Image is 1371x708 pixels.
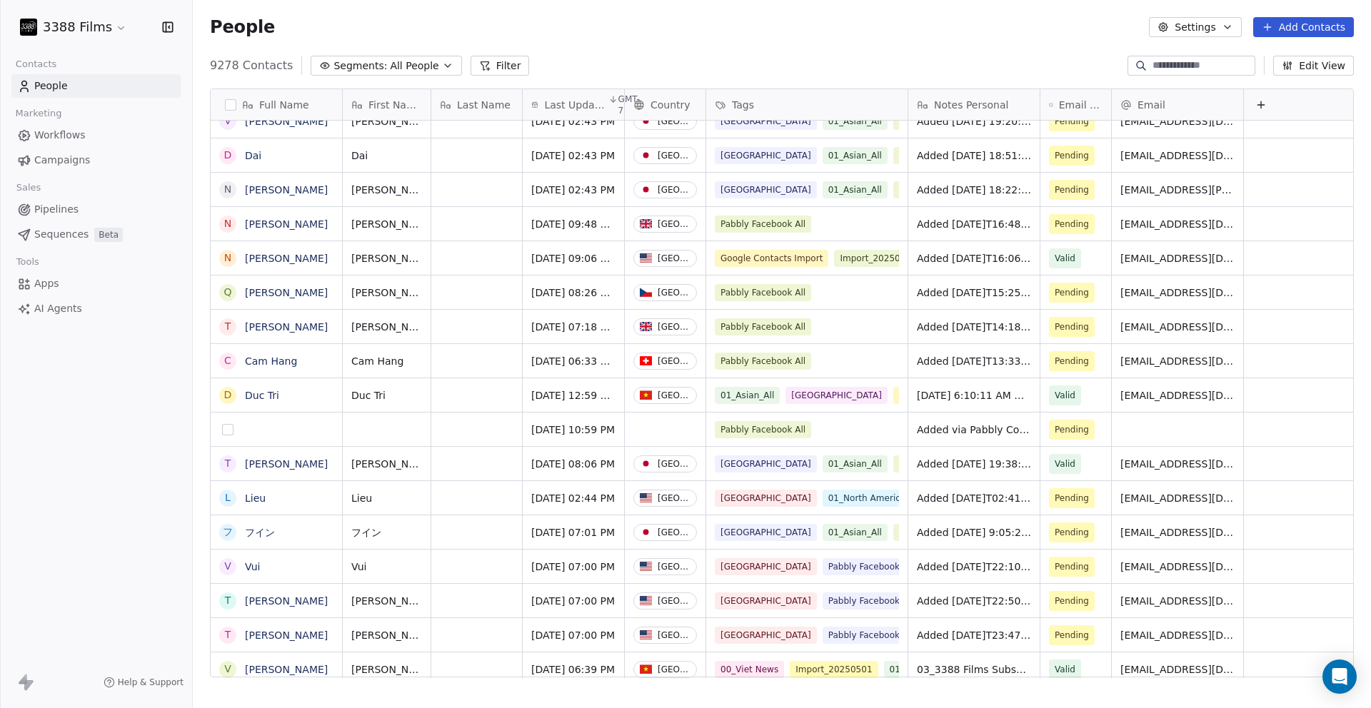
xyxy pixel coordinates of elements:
span: 3388 Films [43,18,112,36]
span: [GEOGRAPHIC_DATA] [715,558,817,575]
span: Pending [1055,525,1089,540]
span: Workflows [34,128,86,143]
span: Pabbly Facebook All [715,216,811,233]
div: [GEOGRAPHIC_DATA] [658,185,690,195]
span: Pabbly Facebook US [823,558,920,575]
a: People [11,74,181,98]
span: First Name [368,98,422,112]
span: 01_Asian_All [823,181,888,198]
span: [DATE] 06:39 PM [531,662,616,677]
span: 01_Asian_All [823,113,888,130]
div: grid [211,121,343,678]
span: Pending [1055,217,1089,231]
div: [GEOGRAPHIC_DATA] [658,322,690,332]
span: [PERSON_NAME] [351,662,422,677]
span: [GEOGRAPHIC_DATA] [715,592,817,610]
span: [EMAIL_ADDRESS][DOMAIN_NAME] [1120,114,1235,128]
button: Edit View [1273,56,1354,76]
span: Marketing [9,103,68,124]
span: Import_20250501 [790,661,878,678]
div: Tags [706,89,908,120]
span: [GEOGRAPHIC_DATA] [715,524,817,541]
span: [EMAIL_ADDRESS][DOMAIN_NAME] [1120,594,1235,608]
span: Added [DATE]T16:48:38+0000 via Pabbly Connect, Location Country: [GEOGRAPHIC_DATA], Facebook Lead... [917,217,1031,231]
button: Settings [1149,17,1241,37]
span: [PERSON_NAME] [351,183,422,197]
div: [GEOGRAPHIC_DATA] [658,562,690,572]
span: Added [DATE]T15:25:48+0000 via Pabbly Connect, Location Country: [GEOGRAPHIC_DATA], Facebook Lead... [917,285,1031,300]
div: D [224,388,232,403]
span: Pabbly Website [893,113,970,130]
span: Country [651,98,690,112]
a: Dai [245,150,261,161]
div: [GEOGRAPHIC_DATA] [658,459,690,469]
span: [EMAIL_ADDRESS][PERSON_NAME][DOMAIN_NAME] [1120,183,1235,197]
button: Add Contacts [1253,17,1354,37]
span: Last Updated Date [544,98,605,112]
div: [GEOGRAPHIC_DATA] [658,288,690,298]
span: [GEOGRAPHIC_DATA] [715,627,817,644]
span: [DATE] 08:26 AM [531,285,616,300]
span: Valid [1055,251,1075,265]
span: Segments: [333,59,387,74]
span: [PERSON_NAME] [351,594,422,608]
span: Added [DATE]T13:33:20+0000 via Pabbly Connect, Location Country: [GEOGRAPHIC_DATA], Facebook Lead... [917,354,1031,368]
span: Cam Hang [351,354,422,368]
span: Email Verification Status [1059,98,1103,112]
span: People [34,79,68,93]
a: Apps [11,272,181,295]
span: Sequences [34,227,89,242]
span: Pipelines [34,202,79,217]
a: Workflows [11,123,181,147]
span: Added [DATE] 18:51:13 via Pabbly Connect, Location Country: [GEOGRAPHIC_DATA], 3388 Films Subscri... [917,148,1031,163]
span: [PERSON_NAME] [351,320,422,334]
span: Help & Support [118,677,184,688]
span: Added [DATE] 9:05:25 via Pabbly Connect, Location Country: [GEOGRAPHIC_DATA], 3388 Films Subscrib... [917,525,1031,540]
a: Duc Tri [245,390,279,401]
span: [GEOGRAPHIC_DATA] [715,490,817,507]
span: Added [DATE] 19:20:37 via Pabbly Connect, Location Country: [GEOGRAPHIC_DATA], 3388 Films Subscri... [917,114,1031,128]
span: [PERSON_NAME] [351,628,422,642]
div: D [224,148,232,163]
span: Duc Tri [351,388,422,403]
span: 00_Viet News [715,661,784,678]
span: Last Name [457,98,511,112]
span: All People [390,59,438,74]
span: [GEOGRAPHIC_DATA] [715,147,817,164]
div: [GEOGRAPHIC_DATA] [658,527,690,537]
div: [GEOGRAPHIC_DATA] [658,493,690,503]
span: [PERSON_NAME] [351,251,422,265]
span: [DATE] 07:00 PM [531,560,616,574]
div: [GEOGRAPHIC_DATA] [658,151,690,161]
div: Email [1112,89,1243,120]
div: [GEOGRAPHIC_DATA] [658,596,690,606]
span: [DATE] 07:00 PM [531,594,616,608]
span: [EMAIL_ADDRESS][DOMAIN_NAME] [1120,491,1235,505]
span: [GEOGRAPHIC_DATA] [715,455,817,472]
a: [PERSON_NAME] [245,595,328,607]
div: Notes Personal [908,89,1040,120]
span: Pending [1055,491,1089,505]
a: フイン [245,527,275,538]
div: N [224,251,231,265]
span: [DATE] 07:00 PM [531,628,616,642]
span: Pabbly Website [893,181,970,198]
span: Pabbly Website [893,147,970,164]
span: Google Contacts Import [893,387,1007,404]
span: [EMAIL_ADDRESS][DOMAIN_NAME] [1120,628,1235,642]
span: Added [DATE]T16:06:00+0000 via Pabbly Connect, Location Country: [GEOGRAPHIC_DATA], Facebook Lead... [917,251,1031,265]
a: Cam Hang [245,355,297,367]
span: Pabbly Facebook All [715,318,811,335]
a: SequencesBeta [11,223,181,246]
span: 01_North America_All [823,490,927,507]
span: Apps [34,276,59,291]
span: Valid [1055,662,1075,677]
a: [PERSON_NAME] [245,664,328,675]
span: [DATE] 09:06 AM [531,251,616,265]
span: Added [DATE]T22:10:45+0000 via Pabbly Connect, Location Country: [GEOGRAPHIC_DATA], Facebook Lead... [917,560,1031,574]
a: Pipelines [11,198,181,221]
span: Import_20250618 [834,250,922,267]
span: Added via Pabbly Connect, Location Country: , Facebook Leads Form. [917,423,1031,437]
span: フイン [351,525,422,540]
span: Pabbly Facebook All [715,284,811,301]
